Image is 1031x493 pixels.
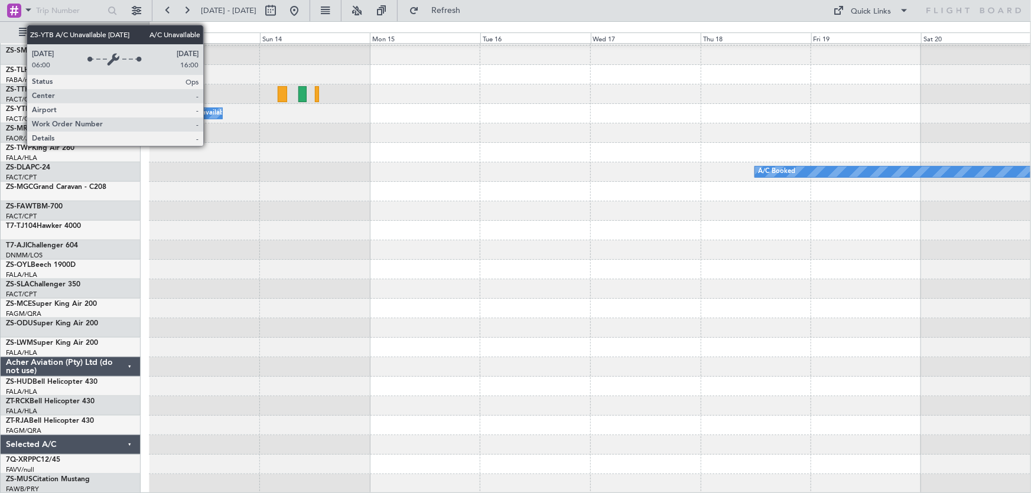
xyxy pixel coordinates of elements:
a: FALA/HLA [6,387,37,396]
span: ZS-MCE [6,301,32,308]
span: ZS-OYL [6,262,31,269]
a: FACT/CPT [6,173,37,182]
span: ZS-TTH [6,86,30,93]
a: ZS-YTBPC-24 [6,106,50,113]
span: ZS-HUD [6,378,32,386]
div: A/C Unavailable [180,105,229,122]
div: Sat 13 [149,32,260,43]
input: Trip Number [36,2,104,19]
button: Refresh [404,1,474,20]
a: ZS-ODUSuper King Air 200 [6,320,98,327]
span: ZS-TWP [6,145,32,152]
a: ZS-OYLBeech 1900D [6,262,76,269]
a: ZS-MGCGrand Caravan - C208 [6,184,106,191]
a: ZS-LWMSuper King Air 200 [6,339,98,347]
a: ZS-SMGPC12 [6,47,50,54]
span: Refresh [421,6,471,15]
a: FAOR/JNB [6,134,38,143]
div: Mon 15 [370,32,480,43]
span: ZT-RJA [6,417,29,425]
div: A/C Booked [758,163,795,181]
a: ZS-MRHCitation Mustang [6,125,90,132]
div: Quick Links [851,6,892,18]
a: ZS-MUSCitation Mustang [6,476,90,483]
button: All Aircraft [13,23,128,42]
a: ZS-SLAChallenger 350 [6,281,80,288]
span: ZS-MRH [6,125,33,132]
a: FACT/CPT [6,290,37,299]
a: FAGM/QRA [6,426,41,435]
a: ZS-DLAPC-24 [6,164,50,171]
a: T7-AJIChallenger 604 [6,242,78,249]
span: ZS-MUS [6,476,32,483]
a: ZT-RCKBell Helicopter 430 [6,398,95,405]
span: ZS-LWM [6,339,33,347]
span: All Aircraft [31,28,125,37]
span: ZS-MGC [6,184,33,191]
a: FACT/CPT [6,212,37,221]
span: ZT-RCK [6,398,30,405]
div: Fri 19 [811,32,922,43]
div: [DATE] [151,24,171,34]
a: ZS-HUDBell Helicopter 430 [6,378,97,386]
button: Quick Links [828,1,915,20]
span: ZS-FAW [6,203,32,210]
span: 7Q-XRP [6,456,32,463]
a: DNMM/LOS [6,251,43,260]
a: FABA/null [6,76,35,84]
a: FACT/CPT [6,95,37,104]
div: Wed 17 [591,32,701,43]
a: ZS-MCESuper King Air 200 [6,301,97,308]
a: FALA/HLA [6,348,37,357]
a: ZT-RJABell Helicopter 430 [6,417,94,425]
span: [DATE] - [DATE] [201,5,256,16]
div: Sun 14 [260,32,370,43]
a: ZS-TWPKing Air 260 [6,145,74,152]
span: ZS-SLA [6,281,30,288]
a: FALA/HLA [6,407,37,416]
a: ZS-FAWTBM-700 [6,203,63,210]
a: FALA/HLA [6,154,37,162]
a: FACT/CPT [6,115,37,123]
span: ZS-ODU [6,320,33,327]
span: ZS-TLH [6,67,30,74]
div: Thu 18 [701,32,811,43]
span: T7-TJ104 [6,223,37,230]
span: ZS-YTB [6,106,30,113]
span: ZS-DLA [6,164,31,171]
div: Tue 16 [480,32,591,43]
a: ZS-TLHPC12/NG [6,67,61,74]
a: FAVV/null [6,465,34,474]
a: FAGM/QRA [6,309,41,318]
span: ZS-SMG [6,47,32,54]
a: ZS-TTHCessna Citation M2 [6,86,94,93]
a: 7Q-XRPPC12/45 [6,456,60,463]
a: FALA/HLA [6,270,37,279]
span: T7-AJI [6,242,27,249]
a: T7-TJ104Hawker 4000 [6,223,81,230]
